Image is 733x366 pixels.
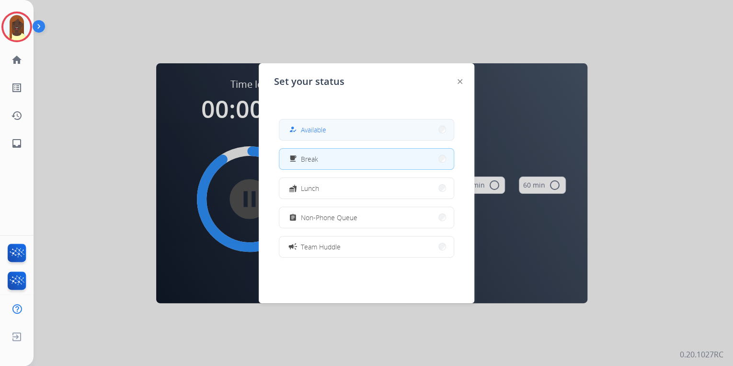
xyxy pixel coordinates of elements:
[301,125,326,135] span: Available
[11,110,23,121] mat-icon: history
[279,119,454,140] button: Available
[288,242,298,251] mat-icon: campaign
[301,213,357,223] span: Non-Phone Queue
[289,213,297,222] mat-icon: assignment
[279,207,454,228] button: Non-Phone Queue
[289,184,297,192] mat-icon: fastfood
[301,183,319,193] span: Lunch
[289,155,297,163] mat-icon: free_breakfast
[301,154,318,164] span: Break
[680,349,723,360] p: 0.20.1027RC
[11,138,23,149] mat-icon: inbox
[11,54,23,66] mat-icon: home
[279,178,454,199] button: Lunch
[279,236,454,257] button: Team Huddle
[301,242,341,252] span: Team Huddle
[11,82,23,94] mat-icon: list_alt
[279,149,454,169] button: Break
[289,126,297,134] mat-icon: how_to_reg
[3,13,30,40] img: avatar
[458,79,462,84] img: close-button
[274,75,344,88] span: Set your status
